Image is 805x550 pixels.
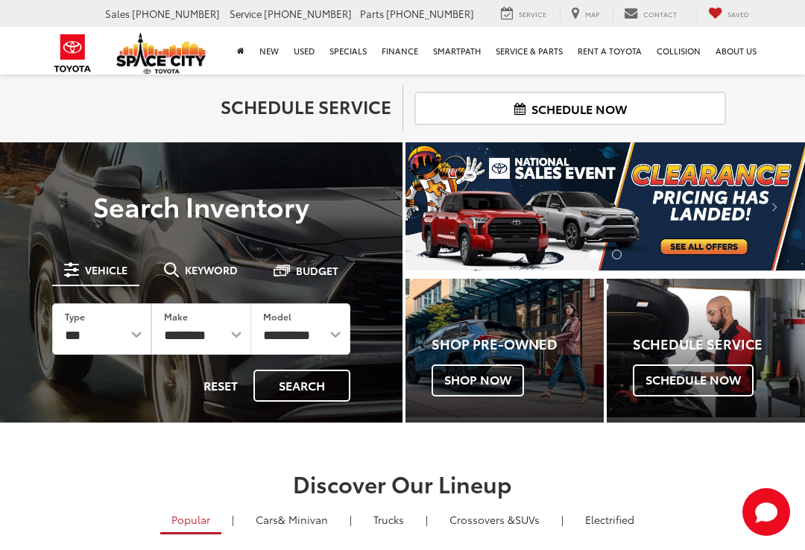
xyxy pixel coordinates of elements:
li: Go to slide number 2. [612,250,622,259]
a: My Saved Vehicles [697,6,760,22]
h3: Search Inventory [31,191,371,221]
div: Toyota [607,279,805,417]
a: Used [286,27,322,75]
span: Sales [105,7,130,20]
span: Map [585,9,599,19]
span: Saved [727,9,749,19]
span: Contact [643,9,677,19]
a: Service & Parts [488,27,570,75]
svg: Start Chat [742,488,790,536]
button: Click to view previous picture. [405,172,465,240]
h4: Schedule Service [633,337,805,352]
button: Reset [191,370,250,402]
a: Home [230,27,252,75]
a: Contact [613,6,688,22]
a: SmartPath [426,27,488,75]
span: [PHONE_NUMBER] [386,7,474,20]
a: Collision [649,27,708,75]
button: Search [253,370,350,402]
a: New [252,27,286,75]
span: Service [519,9,546,19]
span: Vehicle [85,265,127,275]
a: Electrified [574,507,645,532]
section: Carousel section with vehicle pictures - may contain disclaimers. [405,142,805,270]
div: carousel slide number 1 of 2 [405,142,805,270]
a: About Us [708,27,764,75]
a: Shop Pre-Owned Shop Now [405,279,604,417]
span: Parts [360,7,384,20]
a: Service [490,6,558,22]
a: Schedule Service Schedule Now [607,279,805,417]
a: Specials [322,27,374,75]
a: Popular [160,507,221,534]
a: Rent a Toyota [570,27,649,75]
label: Model [263,310,291,323]
h2: Schedule Service [79,96,391,116]
div: Toyota [405,279,604,417]
span: Keyword [185,265,238,275]
a: Cars [244,507,339,532]
label: Make [164,310,188,323]
li: | [346,512,356,527]
span: [PHONE_NUMBER] [132,7,220,20]
img: Toyota [45,29,101,78]
a: SUVs [438,507,551,532]
span: Shop Now [432,364,524,396]
span: Schedule Now [633,364,754,396]
li: | [422,512,432,527]
a: Finance [374,27,426,75]
li: | [228,512,238,527]
span: & Minivan [278,512,328,527]
li: | [558,512,567,527]
h2: Discover Our Lineup [52,471,753,496]
a: Schedule Now [414,92,726,125]
h4: Shop Pre-Owned [432,337,604,352]
span: [PHONE_NUMBER] [264,7,352,20]
button: Click to view next picture. [745,172,805,240]
a: Trucks [362,507,415,532]
li: Go to slide number 1. [590,250,599,259]
img: Space City Toyota [116,33,206,74]
button: Toggle Chat Window [742,488,790,536]
img: Clearance Pricing Has Landed [405,142,805,270]
a: Map [560,6,610,22]
label: Type [65,310,85,323]
span: Budget [296,265,338,276]
span: Crossovers & [449,512,515,527]
span: Service [230,7,262,20]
